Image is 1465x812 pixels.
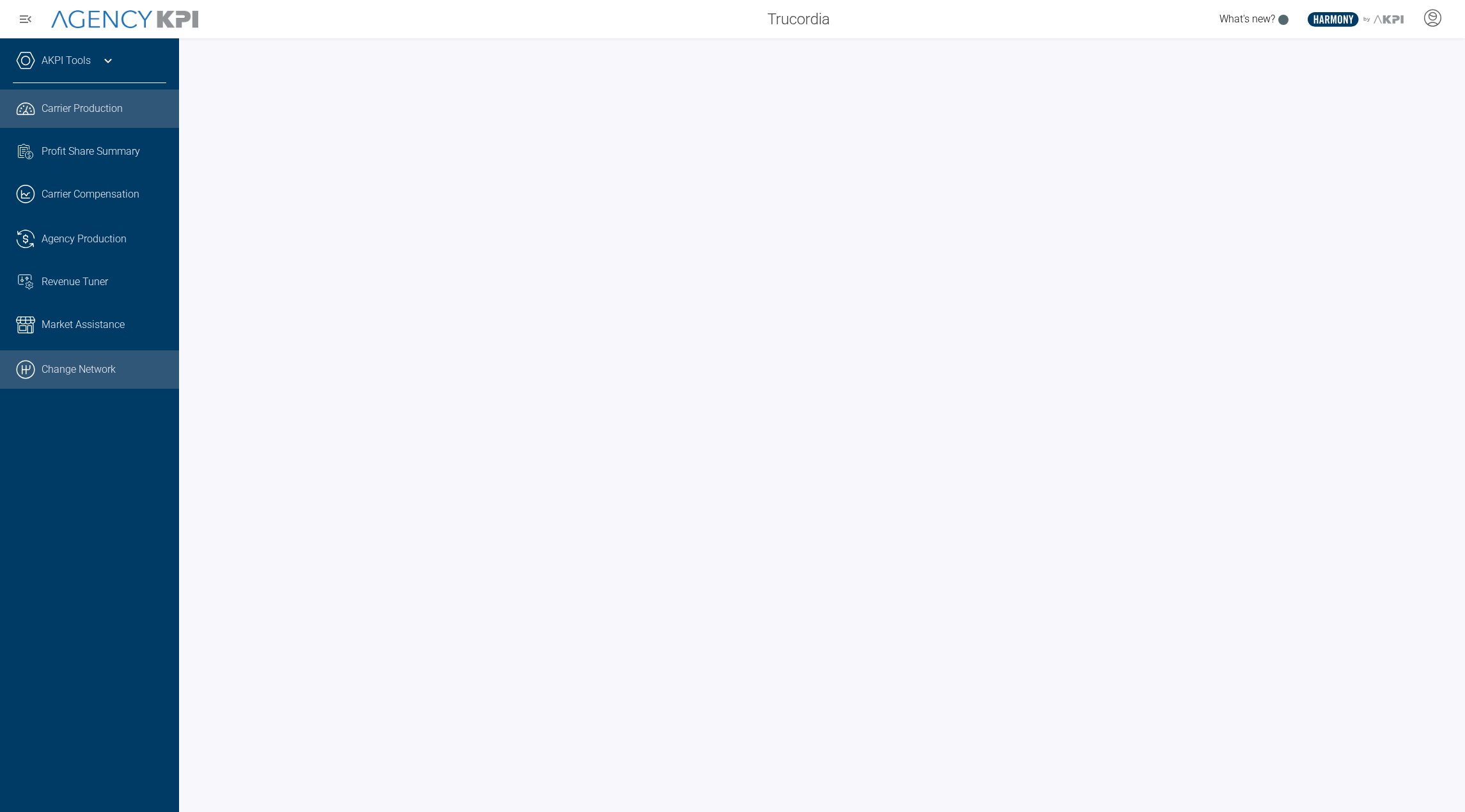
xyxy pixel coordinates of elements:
span: Agency Production [42,231,127,247]
a: AKPI Tools [42,53,91,68]
img: AgencyKPI [51,10,198,29]
span: Revenue Tuner [42,274,108,290]
span: What's new? [1219,13,1275,25]
span: Carrier Production [42,101,123,116]
span: Trucordia [767,8,830,31]
span: Profit Share Summary [42,144,140,159]
span: Market Assistance [42,317,125,332]
span: Carrier Compensation [42,187,139,202]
